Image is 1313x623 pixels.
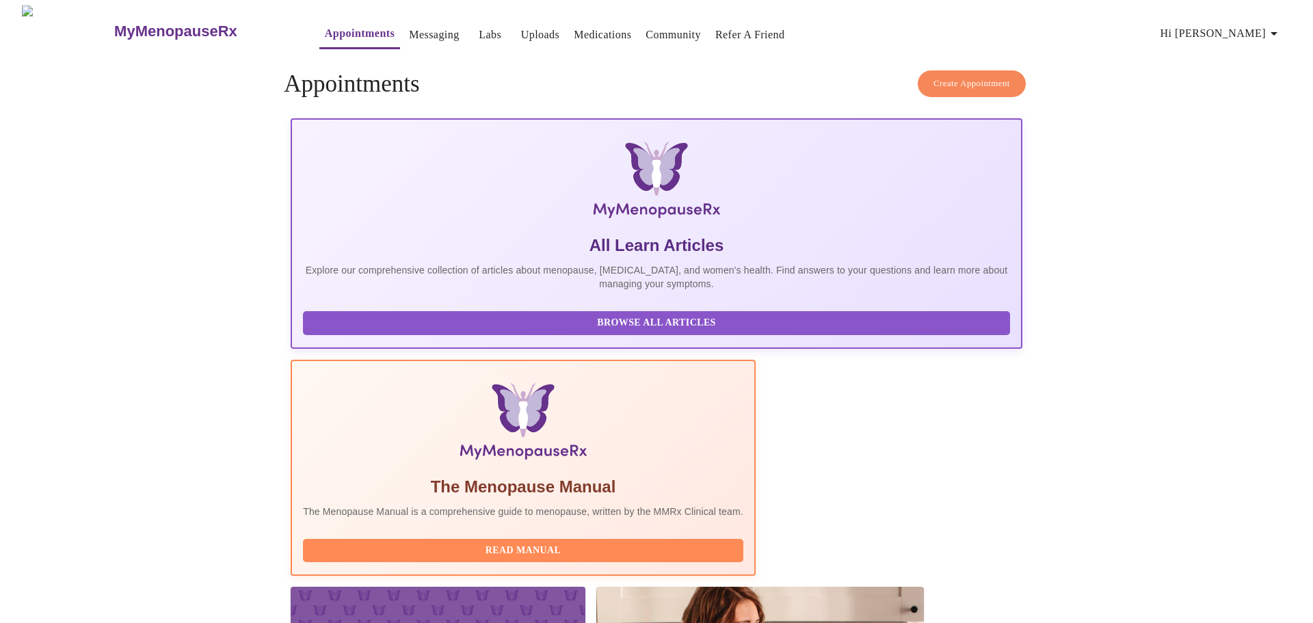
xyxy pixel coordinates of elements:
[113,8,292,55] a: MyMenopauseRx
[521,25,560,44] a: Uploads
[710,21,791,49] button: Refer a Friend
[303,235,1010,256] h5: All Learn Articles
[325,24,395,43] a: Appointments
[640,21,706,49] button: Community
[409,25,459,44] a: Messaging
[303,505,743,518] p: The Menopause Manual is a comprehensive guide to menopause, written by the MMRx Clinical team.
[646,25,701,44] a: Community
[303,263,1010,291] p: Explore our comprehensive collection of articles about menopause, [MEDICAL_DATA], and women's hea...
[22,5,113,57] img: MyMenopauseRx Logo
[516,21,566,49] button: Uploads
[1155,20,1288,47] button: Hi [PERSON_NAME]
[114,23,237,40] h3: MyMenopauseRx
[317,542,730,559] span: Read Manual
[373,383,673,465] img: Menopause Manual
[479,25,501,44] a: Labs
[319,20,400,49] button: Appointments
[918,70,1026,97] button: Create Appointment
[303,316,1013,328] a: Browse All Articles
[284,70,1029,98] h4: Appointments
[715,25,785,44] a: Refer a Friend
[468,21,512,49] button: Labs
[303,311,1010,335] button: Browse All Articles
[568,21,637,49] button: Medications
[574,25,631,44] a: Medications
[317,315,996,332] span: Browse All Articles
[413,142,900,224] img: MyMenopauseRx Logo
[303,544,747,555] a: Read Manual
[933,76,1010,92] span: Create Appointment
[1161,24,1282,43] span: Hi [PERSON_NAME]
[303,476,743,498] h5: The Menopause Manual
[403,21,464,49] button: Messaging
[303,539,743,563] button: Read Manual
